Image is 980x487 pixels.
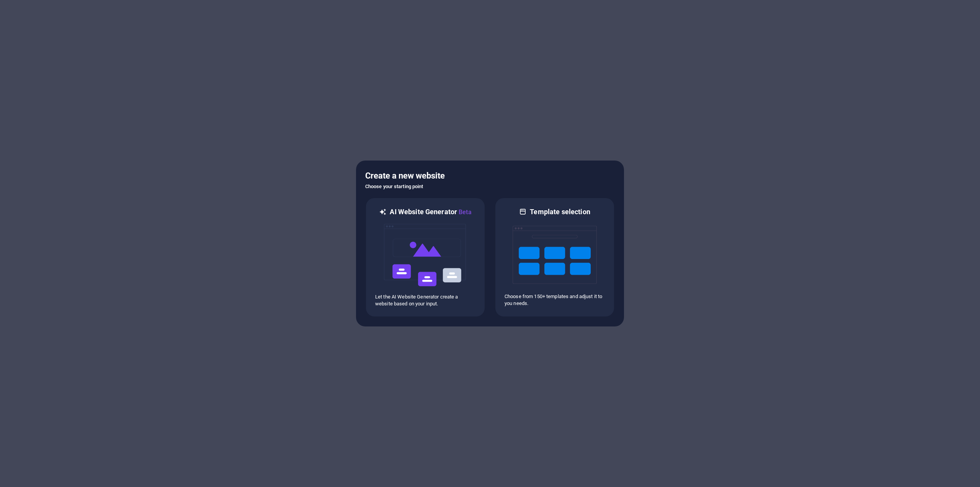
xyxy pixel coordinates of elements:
div: Template selectionChoose from 150+ templates and adjust it to you needs. [495,197,615,317]
h5: Create a new website [365,170,615,182]
p: Choose from 150+ templates and adjust it to you needs. [505,293,605,307]
div: AI Website GeneratorBetaaiLet the AI Website Generator create a website based on your input. [365,197,485,317]
span: Beta [457,208,472,216]
h6: Template selection [530,207,590,216]
h6: AI Website Generator [390,207,471,217]
img: ai [383,217,467,294]
p: Let the AI Website Generator create a website based on your input. [375,294,475,307]
h6: Choose your starting point [365,182,615,191]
